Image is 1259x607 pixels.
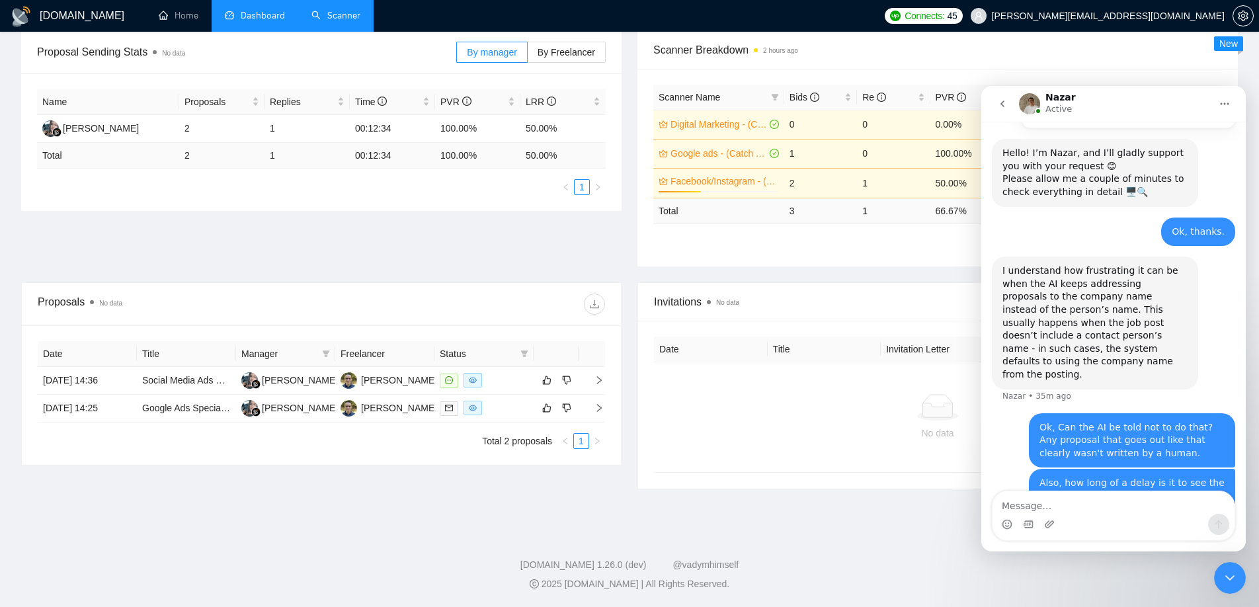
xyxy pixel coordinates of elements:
[659,120,668,129] span: crown
[857,198,930,223] td: 1
[561,437,569,445] span: left
[589,433,605,449] button: right
[440,97,471,107] span: PVR
[573,433,589,449] li: 1
[981,86,1246,551] iframe: Intercom live chat
[670,117,767,132] a: Digital Marketing - (Catch All - Training)-$100 hr.
[241,402,338,413] a: MC[PERSON_NAME]
[179,115,264,143] td: 2
[558,179,574,195] button: left
[262,401,338,415] div: [PERSON_NAME]
[784,168,857,198] td: 2
[251,407,261,417] img: gigradar-bm.png
[440,346,515,361] span: Status
[670,174,776,188] a: Facebook/Instagram - (Catch All - Training)
[547,97,556,106] span: info-circle
[790,92,819,102] span: Bids
[270,95,335,109] span: Replies
[562,375,571,385] span: dislike
[52,128,61,137] img: gigradar-bm.png
[659,177,668,186] span: crown
[857,139,930,168] td: 0
[361,401,437,415] div: [PERSON_NAME]
[584,376,604,385] span: right
[810,93,819,102] span: info-circle
[355,97,387,107] span: Time
[520,143,606,169] td: 50.00 %
[974,11,983,20] span: user
[236,341,335,367] th: Manager
[378,97,387,106] span: info-circle
[37,44,456,60] span: Proposal Sending Stats
[574,179,590,195] li: 1
[435,143,520,169] td: 100.00 %
[350,115,435,143] td: 00:12:34
[262,373,338,387] div: [PERSON_NAME]
[763,47,798,54] time: 2 hours ago
[241,374,338,385] a: MC[PERSON_NAME]
[482,433,552,449] li: Total 2 proposals
[467,47,516,58] span: By manager
[38,294,321,315] div: Proposals
[322,350,330,358] span: filter
[179,89,264,115] th: Proposals
[653,198,784,223] td: Total
[11,577,1248,591] div: 2025 [DOMAIN_NAME] | All Rights Reserved.
[179,143,264,169] td: 2
[590,179,606,195] li: Next Page
[542,403,551,413] span: like
[590,179,606,195] button: right
[520,350,528,358] span: filter
[38,367,137,395] td: [DATE] 14:36
[589,433,605,449] li: Next Page
[584,294,605,315] button: download
[857,168,930,198] td: 1
[520,115,606,143] td: 50.00%
[341,400,357,417] img: RG
[574,434,589,448] a: 1
[930,110,1003,139] td: 0.00%
[654,294,1221,310] span: Invitations
[142,403,401,413] a: Google Ads Specialist for eCommerce (Fashion & Accessories)
[518,344,531,364] span: filter
[462,97,471,106] span: info-circle
[784,110,857,139] td: 0
[562,403,571,413] span: dislike
[42,122,139,133] a: MC[PERSON_NAME]
[1219,38,1238,49] span: New
[672,559,739,570] a: @vadymhimself
[542,375,551,385] span: like
[890,11,901,21] img: upwork-logo.png
[557,433,573,449] li: Previous Page
[584,403,604,413] span: right
[264,143,350,169] td: 1
[539,400,555,416] button: like
[559,372,575,388] button: dislike
[538,47,595,58] span: By Freelancer
[558,179,574,195] li: Previous Page
[539,372,555,388] button: like
[469,376,477,384] span: eye
[877,93,886,102] span: info-circle
[341,402,437,413] a: RG[PERSON_NAME]
[862,92,886,102] span: Re
[930,168,1003,198] td: 50.00%
[42,120,59,137] img: MC
[435,115,520,143] td: 100.00%
[881,337,995,362] th: Invitation Letter
[1214,562,1246,594] iframe: Intercom live chat
[594,183,602,191] span: right
[137,367,236,395] td: Social Media Ads Specialist for Event Bookings (Corporate & Private)
[225,11,234,20] span: dashboard
[38,341,137,367] th: Date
